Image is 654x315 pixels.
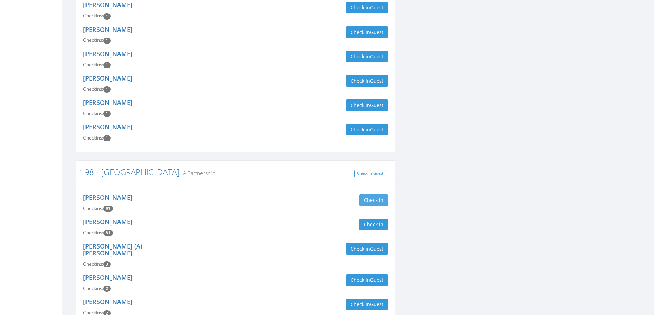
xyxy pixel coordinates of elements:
[83,205,103,211] span: Checkins:
[83,110,103,117] span: Checkins:
[370,102,383,108] span: Guest
[370,245,383,252] span: Guest
[83,193,133,202] a: [PERSON_NAME]
[83,242,142,257] a: [PERSON_NAME] (A) [PERSON_NAME]
[83,86,103,92] span: Checkins:
[370,29,383,35] span: Guest
[180,169,215,177] small: A Partnership
[370,301,383,307] span: Guest
[83,1,133,9] a: [PERSON_NAME]
[83,135,103,141] span: Checkins:
[83,50,133,58] a: [PERSON_NAME]
[103,261,111,267] span: Checkin count
[359,219,388,230] button: Check in
[346,75,388,87] button: Check inGuest
[83,98,133,107] a: [PERSON_NAME]
[346,274,388,286] button: Check inGuest
[370,126,383,133] span: Guest
[83,25,133,34] a: [PERSON_NAME]
[346,2,388,13] button: Check inGuest
[103,86,111,93] span: Checkin count
[103,13,111,20] span: Checkin count
[346,51,388,62] button: Check inGuest
[103,206,113,212] span: Checkin count
[103,111,111,117] span: Checkin count
[370,277,383,283] span: Guest
[83,261,103,267] span: Checkins:
[370,4,383,11] span: Guest
[370,53,383,60] span: Guest
[83,123,133,131] a: [PERSON_NAME]
[346,99,388,111] button: Check inGuest
[346,243,388,255] button: Check inGuest
[83,37,103,43] span: Checkins:
[103,286,111,292] span: Checkin count
[80,166,180,178] a: 198 - [GEOGRAPHIC_DATA]
[83,298,133,306] a: [PERSON_NAME]
[83,285,103,291] span: Checkins:
[83,218,133,226] a: [PERSON_NAME]
[83,13,103,19] span: Checkins:
[83,74,133,82] a: [PERSON_NAME]
[103,38,111,44] span: Checkin count
[83,273,133,281] a: [PERSON_NAME]
[346,124,388,135] button: Check inGuest
[346,299,388,310] button: Check inGuest
[359,194,388,206] button: Check in
[83,230,103,236] span: Checkins:
[103,230,113,236] span: Checkin count
[103,62,111,68] span: Checkin count
[370,77,383,84] span: Guest
[103,135,111,141] span: Checkin count
[346,26,388,38] button: Check inGuest
[83,62,103,68] span: Checkins:
[354,170,386,177] a: Check In Guest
